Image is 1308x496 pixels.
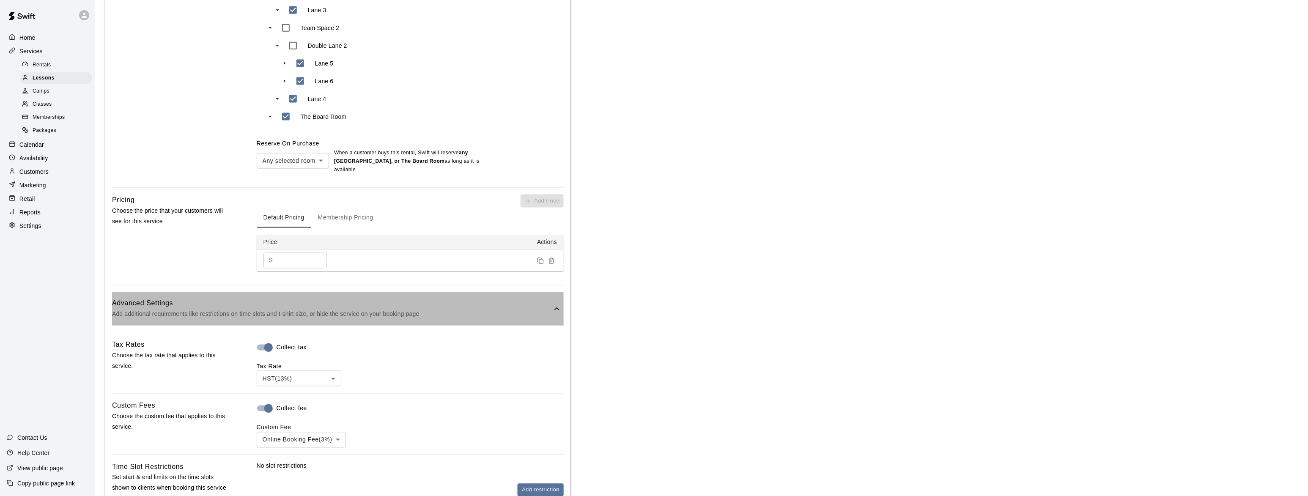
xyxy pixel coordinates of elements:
[33,61,51,69] span: Rentals
[112,472,230,493] p: Set start & end limits on the time slots shown to clients when booking this service
[33,126,56,135] span: Packages
[33,113,65,122] span: Memberships
[277,404,307,413] span: Collect fee
[315,77,334,85] p: Lane 6
[311,208,380,228] button: Membership Pricing
[112,298,552,309] h6: Advanced Settings
[112,351,230,372] p: Choose the tax rate that applies to this service.
[7,152,88,164] a: Availability
[334,149,482,174] p: When a customer buys this rental , Swift will reserve as long as it is available
[20,98,95,111] a: Classes
[257,462,564,470] p: No slot restrictions
[19,33,36,42] p: Home
[20,111,95,124] a: Memberships
[112,400,155,411] h6: Custom Fees
[257,363,282,370] label: Tax Rate
[257,208,311,228] button: Default Pricing
[19,140,44,149] p: Calendar
[112,195,134,206] h6: Pricing
[19,222,41,230] p: Settings
[269,256,273,265] p: $
[7,31,88,44] a: Home
[20,58,95,71] a: Rentals
[7,206,88,219] a: Reports
[308,41,347,50] p: Double Lane 2
[257,424,291,431] label: Custom Fee
[19,181,46,189] p: Marketing
[112,309,552,320] p: Add additional requirements like restrictions on time slots and t-shirt size, or hide the service...
[7,179,88,192] a: Marketing
[19,195,35,203] p: Retail
[20,99,92,110] div: Classes
[20,125,92,137] div: Packages
[19,208,41,216] p: Reports
[7,192,88,205] a: Retail
[257,371,341,386] div: HST ( 13 %)
[308,6,326,14] p: Lane 3
[33,74,55,82] span: Lessons
[7,138,88,151] a: Calendar
[112,292,564,326] div: Advanced SettingsAdd additional requirements like restrictions on time slots and t-shirt size, or...
[19,167,49,176] p: Customers
[112,340,145,351] h6: Tax Rates
[277,343,307,352] span: Collect tax
[257,140,319,147] label: Reserve On Purchase
[20,124,95,137] a: Packages
[17,433,47,442] p: Contact Us
[315,59,334,68] p: Lane 5
[20,85,95,98] a: Camps
[535,255,546,266] button: Duplicate price
[20,112,92,123] div: Memberships
[341,235,564,250] th: Actions
[19,154,48,162] p: Availability
[33,87,49,96] span: Camps
[7,45,88,58] a: Services
[112,411,230,433] p: Choose the custom fee that applies to this service.
[257,153,329,169] div: Any selected room
[301,112,347,121] p: The Board Room
[257,235,341,250] th: Price
[7,219,88,232] a: Settings
[20,72,92,84] div: Lessons
[112,462,184,473] h6: Time Slot Restrictions
[301,24,339,32] p: Team Space 2
[7,165,88,178] a: Customers
[20,85,92,97] div: Camps
[334,150,468,164] b: any [GEOGRAPHIC_DATA], or The Board Room
[17,479,75,488] p: Copy public page link
[33,100,52,109] span: Classes
[112,206,230,227] p: Choose the price that your customers will see for this service
[19,47,43,55] p: Services
[20,59,92,71] div: Rentals
[257,432,346,448] div: Online Booking Fee ( 3% )
[308,95,326,103] p: Lane 4
[17,464,63,472] p: View public page
[17,449,49,457] p: Help Center
[546,255,557,266] button: Remove price
[20,71,95,85] a: Lessons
